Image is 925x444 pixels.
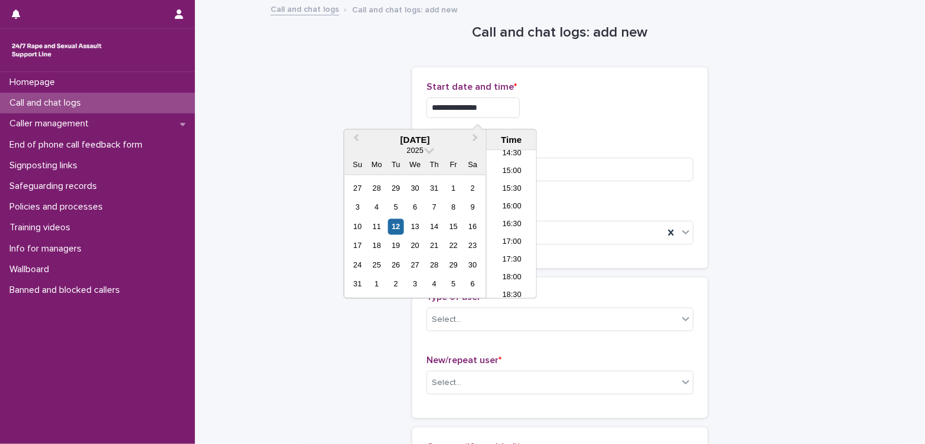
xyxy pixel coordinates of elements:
button: Previous Month [346,131,364,150]
span: Type of user [426,292,484,302]
div: Select... [432,314,461,326]
p: Safeguarding records [5,181,106,192]
div: Choose Friday, August 22nd, 2025 [445,238,461,254]
div: month 2025-08 [348,179,482,294]
li: 18:30 [487,287,537,305]
div: Choose Sunday, August 31st, 2025 [350,276,366,292]
div: Choose Wednesday, July 30th, 2025 [407,181,423,197]
h1: Call and chat logs: add new [412,24,708,41]
div: [DATE] [344,135,486,145]
div: Choose Friday, August 1st, 2025 [445,181,461,197]
div: Choose Thursday, September 4th, 2025 [426,276,442,292]
p: Banned and blocked callers [5,285,129,296]
div: Sa [465,157,481,173]
div: Choose Monday, July 28th, 2025 [369,181,385,197]
div: Fr [445,157,461,173]
div: Choose Tuesday, August 12th, 2025 [388,219,404,235]
div: Choose Sunday, July 27th, 2025 [350,181,366,197]
div: Choose Saturday, August 9th, 2025 [465,200,481,216]
div: Choose Saturday, August 16th, 2025 [465,219,481,235]
p: Homepage [5,77,64,88]
p: Call and chat logs [5,97,90,109]
div: Choose Thursday, August 21st, 2025 [426,238,442,254]
li: 14:30 [487,145,537,163]
div: Choose Tuesday, August 5th, 2025 [388,200,404,216]
div: Choose Saturday, August 30th, 2025 [465,257,481,273]
div: Choose Sunday, August 24th, 2025 [350,257,366,273]
div: Choose Saturday, September 6th, 2025 [465,276,481,292]
div: Choose Wednesday, September 3rd, 2025 [407,276,423,292]
span: 2025 [407,146,424,155]
p: Call and chat logs: add new [352,2,458,15]
div: Choose Tuesday, August 19th, 2025 [388,238,404,254]
a: Call and chat logs [271,2,339,15]
div: Choose Monday, August 18th, 2025 [369,238,385,254]
div: Choose Thursday, August 28th, 2025 [426,257,442,273]
div: Choose Wednesday, August 20th, 2025 [407,238,423,254]
div: Mo [369,157,385,173]
span: New/repeat user [426,355,501,365]
p: Policies and processes [5,201,112,213]
div: Choose Tuesday, July 29th, 2025 [388,181,404,197]
img: rhQMoQhaT3yELyF149Cw [9,38,104,62]
div: Select... [432,377,461,389]
div: Choose Tuesday, August 26th, 2025 [388,257,404,273]
div: Su [350,157,366,173]
div: Choose Friday, August 29th, 2025 [445,257,461,273]
li: 16:30 [487,216,537,234]
li: 17:00 [487,234,537,252]
div: Choose Monday, August 4th, 2025 [369,200,385,216]
div: Choose Monday, August 11th, 2025 [369,219,385,235]
div: Choose Sunday, August 10th, 2025 [350,219,366,235]
div: Choose Friday, August 15th, 2025 [445,219,461,235]
li: 15:00 [487,163,537,181]
p: End of phone call feedback form [5,139,152,151]
div: Choose Sunday, August 3rd, 2025 [350,200,366,216]
div: Time [490,135,533,145]
li: 17:30 [487,252,537,269]
div: Tu [388,157,404,173]
p: Training videos [5,222,80,233]
button: Next Month [467,131,486,150]
div: Choose Thursday, July 31st, 2025 [426,181,442,197]
div: Choose Wednesday, August 27th, 2025 [407,257,423,273]
div: Choose Sunday, August 17th, 2025 [350,238,366,254]
li: 18:00 [487,269,537,287]
span: Start date and time [426,82,517,92]
div: Choose Friday, August 8th, 2025 [445,200,461,216]
p: Wallboard [5,264,58,275]
div: Choose Saturday, August 2nd, 2025 [465,181,481,197]
div: Choose Monday, August 25th, 2025 [369,257,385,273]
div: Choose Friday, September 5th, 2025 [445,276,461,292]
div: Choose Thursday, August 7th, 2025 [426,200,442,216]
div: Th [426,157,442,173]
div: Choose Monday, September 1st, 2025 [369,276,385,292]
p: Caller management [5,118,98,129]
div: Choose Tuesday, September 2nd, 2025 [388,276,404,292]
li: 15:30 [487,181,537,198]
div: Choose Thursday, August 14th, 2025 [426,219,442,235]
li: 16:00 [487,198,537,216]
p: Info for managers [5,243,91,254]
div: We [407,157,423,173]
div: Choose Saturday, August 23rd, 2025 [465,238,481,254]
div: Choose Wednesday, August 13th, 2025 [407,219,423,235]
p: Signposting links [5,160,87,171]
div: Choose Wednesday, August 6th, 2025 [407,200,423,216]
